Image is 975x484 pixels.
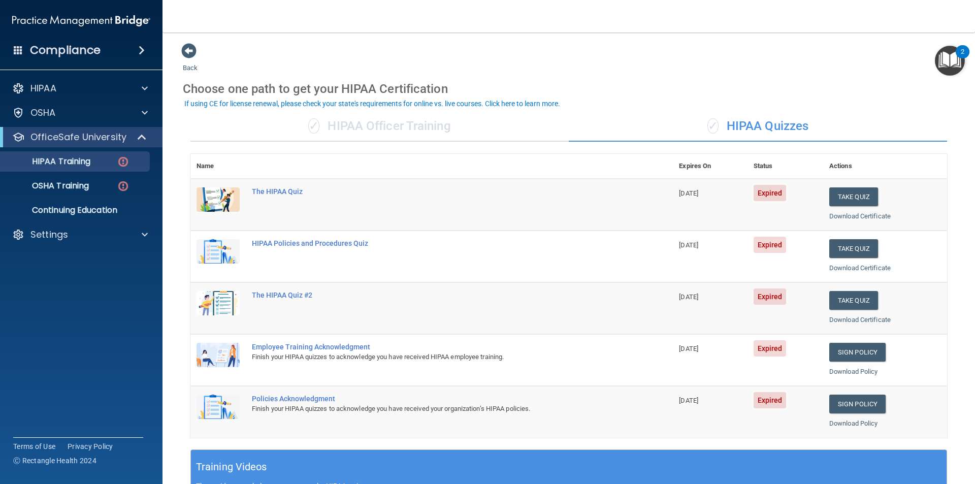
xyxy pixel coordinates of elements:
img: PMB logo [12,11,150,31]
span: [DATE] [679,241,698,249]
a: Download Certificate [829,264,891,272]
span: Expired [754,392,787,408]
a: Back [183,52,198,72]
div: The HIPAA Quiz #2 [252,291,622,299]
p: OfficeSafe University [30,131,126,143]
span: Expired [754,237,787,253]
a: Download Policy [829,368,878,375]
span: Expired [754,288,787,305]
div: The HIPAA Quiz [252,187,622,196]
th: Status [747,154,823,179]
button: If using CE for license renewal, please check your state's requirements for online vs. live cours... [183,99,562,109]
a: OfficeSafe University [12,131,147,143]
p: OSHA [30,107,56,119]
a: Download Certificate [829,316,891,324]
a: Sign Policy [829,395,886,413]
span: [DATE] [679,189,698,197]
img: danger-circle.6113f641.png [117,180,129,192]
div: HIPAA Quizzes [569,111,947,142]
a: Download Certificate [829,212,891,220]
div: Policies Acknowledgment [252,395,622,403]
div: If using CE for license renewal, please check your state's requirements for online vs. live cours... [184,100,560,107]
button: Take Quiz [829,187,878,206]
span: [DATE] [679,345,698,352]
h5: Training Videos [196,458,267,476]
div: HIPAA Policies and Procedures Quiz [252,239,622,247]
img: danger-circle.6113f641.png [117,155,129,168]
div: Finish your HIPAA quizzes to acknowledge you have received HIPAA employee training. [252,351,622,363]
p: Continuing Education [7,205,145,215]
a: Download Policy [829,420,878,427]
div: Employee Training Acknowledgment [252,343,622,351]
p: HIPAA [30,82,56,94]
p: Settings [30,229,68,241]
a: OSHA [12,107,148,119]
button: Take Quiz [829,291,878,310]
button: Take Quiz [829,239,878,258]
p: OSHA Training [7,181,89,191]
span: Expired [754,185,787,201]
button: Open Resource Center, 2 new notifications [935,46,965,76]
th: Actions [823,154,947,179]
span: [DATE] [679,397,698,404]
p: HIPAA Training [7,156,90,167]
a: Terms of Use [13,441,55,451]
div: HIPAA Officer Training [190,111,569,142]
a: HIPAA [12,82,148,94]
th: Expires On [673,154,747,179]
th: Name [190,154,246,179]
a: Sign Policy [829,343,886,362]
span: [DATE] [679,293,698,301]
span: ✓ [707,118,719,134]
div: 2 [961,52,964,65]
div: Finish your HIPAA quizzes to acknowledge you have received your organization’s HIPAA policies. [252,403,622,415]
div: Choose one path to get your HIPAA Certification [183,74,955,104]
h4: Compliance [30,43,101,57]
a: Settings [12,229,148,241]
a: Privacy Policy [68,441,113,451]
span: ✓ [308,118,319,134]
span: Ⓒ Rectangle Health 2024 [13,456,96,466]
span: Expired [754,340,787,357]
